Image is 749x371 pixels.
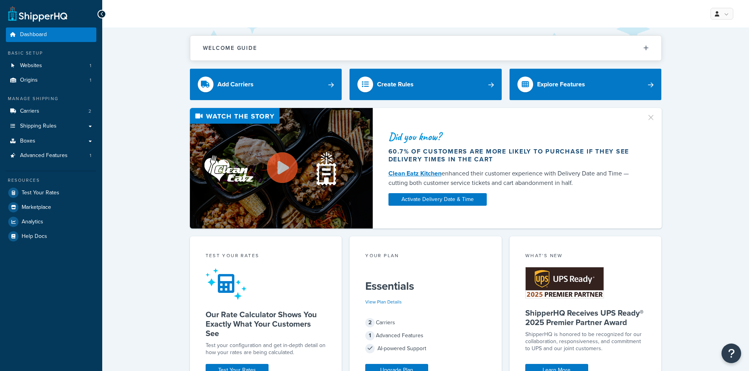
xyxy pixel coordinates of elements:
a: Websites1 [6,58,96,73]
a: Analytics [6,215,96,229]
h5: Essentials [365,280,486,292]
li: Websites [6,58,96,73]
div: Explore Features [537,79,585,90]
div: 60.7% of customers are more likely to purchase if they see delivery times in the cart [388,148,637,163]
span: Help Docs [22,233,47,240]
span: 2 [88,108,91,115]
span: Advanced Features [20,152,68,159]
span: Analytics [22,219,43,225]
span: 2 [365,318,375,327]
a: Dashboard [6,27,96,42]
a: Shipping Rules [6,119,96,133]
img: Video thumbnail [190,108,373,228]
p: ShipperHQ is honored to be recognized for our collaboration, responsiveness, and commitment to UP... [525,331,646,352]
div: Resources [6,177,96,184]
li: Advanced Features [6,148,96,163]
a: Advanced Features1 [6,148,96,163]
h2: Welcome Guide [203,45,257,51]
li: Carriers [6,104,96,119]
div: Test your rates [206,252,326,261]
div: Your Plan [365,252,486,261]
div: What's New [525,252,646,261]
li: Origins [6,73,96,88]
div: AI-powered Support [365,343,486,354]
a: Boxes [6,134,96,148]
a: Create Rules [350,69,502,100]
div: Add Carriers [217,79,254,90]
span: 1 [365,331,375,340]
a: View Plan Details [365,298,402,305]
div: enhanced their customer experience with Delivery Date and Time — cutting both customer service ti... [388,169,637,188]
div: Test your configuration and get in-depth detail on how your rates are being calculated. [206,342,326,356]
span: Carriers [20,108,39,115]
a: Marketplace [6,200,96,214]
span: Origins [20,77,38,84]
div: Create Rules [377,79,414,90]
div: Carriers [365,317,486,328]
span: Dashboard [20,31,47,38]
span: 1 [90,62,91,69]
span: Shipping Rules [20,123,57,130]
a: Test Your Rates [6,186,96,200]
div: Manage Shipping [6,95,96,102]
a: Add Carriers [190,69,342,100]
a: Help Docs [6,229,96,243]
h5: Our Rate Calculator Shows You Exactly What Your Customers See [206,310,326,338]
span: Marketplace [22,204,51,211]
div: Did you know? [388,131,637,142]
span: 1 [90,152,91,159]
a: Explore Features [510,69,662,100]
span: Test Your Rates [22,190,59,196]
a: Clean Eatz Kitchen [388,169,442,178]
div: Advanced Features [365,330,486,341]
h5: ShipperHQ Receives UPS Ready® 2025 Premier Partner Award [525,308,646,327]
span: Websites [20,62,42,69]
button: Welcome Guide [190,36,661,60]
a: Activate Delivery Date & Time [388,193,487,206]
a: Origins1 [6,73,96,88]
button: Open Resource Center [721,344,741,363]
div: Basic Setup [6,50,96,57]
span: Boxes [20,138,35,144]
span: 1 [90,77,91,84]
a: Carriers2 [6,104,96,119]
